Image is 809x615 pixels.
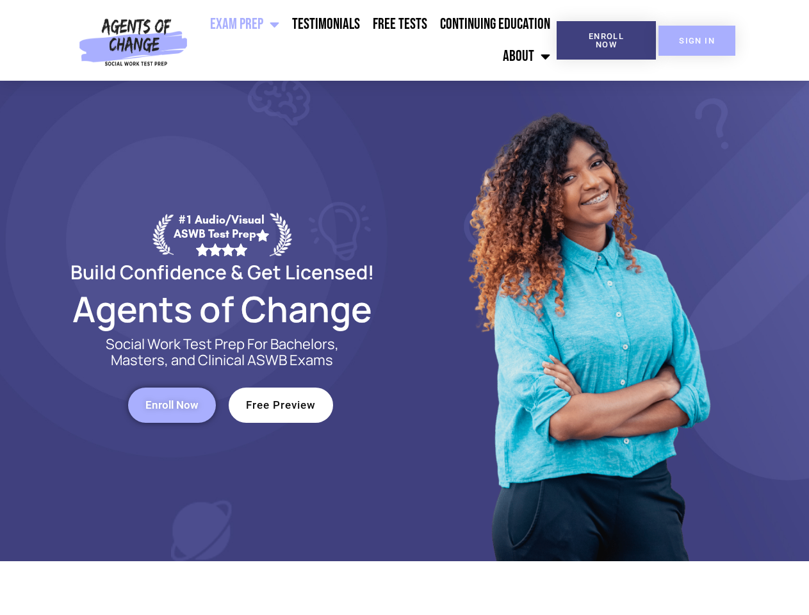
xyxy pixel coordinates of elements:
[658,26,735,56] a: SIGN IN
[40,294,405,324] h2: Agents of Change
[434,8,557,40] a: Continuing Education
[459,81,715,561] img: Website Image 1 (1)
[145,400,199,411] span: Enroll Now
[679,37,715,45] span: SIGN IN
[91,336,354,368] p: Social Work Test Prep For Bachelors, Masters, and Clinical ASWB Exams
[246,400,316,411] span: Free Preview
[204,8,286,40] a: Exam Prep
[193,8,557,72] nav: Menu
[286,8,366,40] a: Testimonials
[366,8,434,40] a: Free Tests
[128,388,216,423] a: Enroll Now
[40,263,405,281] h2: Build Confidence & Get Licensed!
[174,213,270,256] div: #1 Audio/Visual ASWB Test Prep
[496,40,557,72] a: About
[557,21,656,60] a: Enroll Now
[229,388,333,423] a: Free Preview
[577,32,635,49] span: Enroll Now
